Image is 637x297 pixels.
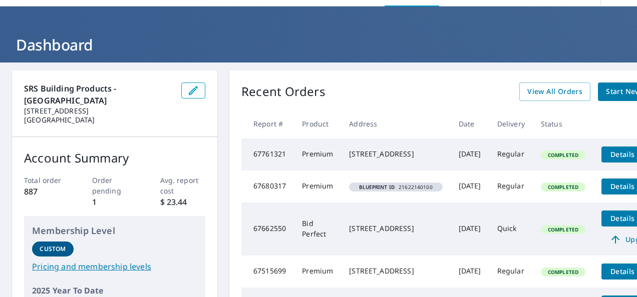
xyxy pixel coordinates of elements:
[294,255,341,287] td: Premium
[489,255,533,287] td: Regular
[294,202,341,255] td: Bid Perfect
[359,184,395,189] em: Blueprint ID
[40,244,66,253] p: Custom
[542,226,584,233] span: Completed
[32,260,197,272] a: Pricing and membership levels
[542,268,584,275] span: Completed
[24,115,173,124] p: [GEOGRAPHIC_DATA]
[489,170,533,202] td: Regular
[160,175,206,196] p: Avg. report cost
[349,223,442,233] div: [STREET_ADDRESS]
[294,138,341,170] td: Premium
[533,109,593,138] th: Status
[353,184,438,189] span: 21622140100
[451,138,489,170] td: [DATE]
[542,151,584,158] span: Completed
[241,170,294,202] td: 67680317
[451,202,489,255] td: [DATE]
[542,183,584,190] span: Completed
[349,266,442,276] div: [STREET_ADDRESS]
[451,255,489,287] td: [DATE]
[241,138,294,170] td: 67761321
[160,196,206,208] p: $ 23.44
[489,109,533,138] th: Delivery
[92,175,138,196] p: Order pending
[294,109,341,138] th: Product
[24,106,173,115] p: [STREET_ADDRESS]
[12,34,625,55] h1: Dashboard
[451,109,489,138] th: Date
[32,284,197,296] p: 2025 Year To Date
[294,170,341,202] td: Premium
[241,255,294,287] td: 67515699
[92,196,138,208] p: 1
[241,109,294,138] th: Report #
[527,85,582,98] span: View All Orders
[519,82,590,101] a: View All Orders
[24,82,173,106] p: SRS Building Products - [GEOGRAPHIC_DATA]
[24,185,70,197] p: 887
[341,109,450,138] th: Address
[24,175,70,185] p: Total order
[451,170,489,202] td: [DATE]
[24,149,205,167] p: Account Summary
[349,149,442,159] div: [STREET_ADDRESS]
[489,202,533,255] td: Quick
[489,138,533,170] td: Regular
[241,82,326,101] p: Recent Orders
[32,224,197,237] p: Membership Level
[241,202,294,255] td: 67662550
